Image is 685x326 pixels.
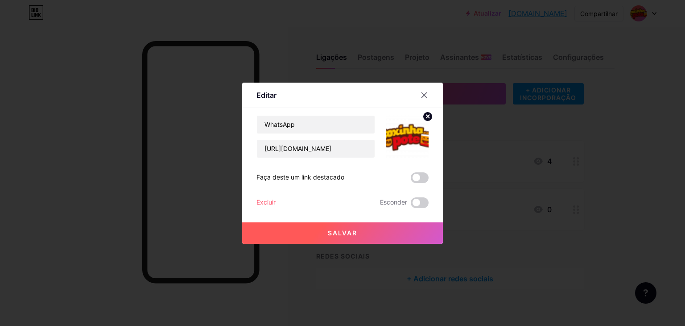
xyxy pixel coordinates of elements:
[257,116,375,134] input: Título
[386,115,429,158] img: link_miniatura
[256,173,344,181] font: Faça deste um link destacado
[257,140,375,158] input: URL
[328,229,357,237] font: Salvar
[380,198,407,206] font: Esconder
[256,198,276,206] font: Excluir
[256,91,276,100] font: Editar
[242,222,443,244] button: Salvar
